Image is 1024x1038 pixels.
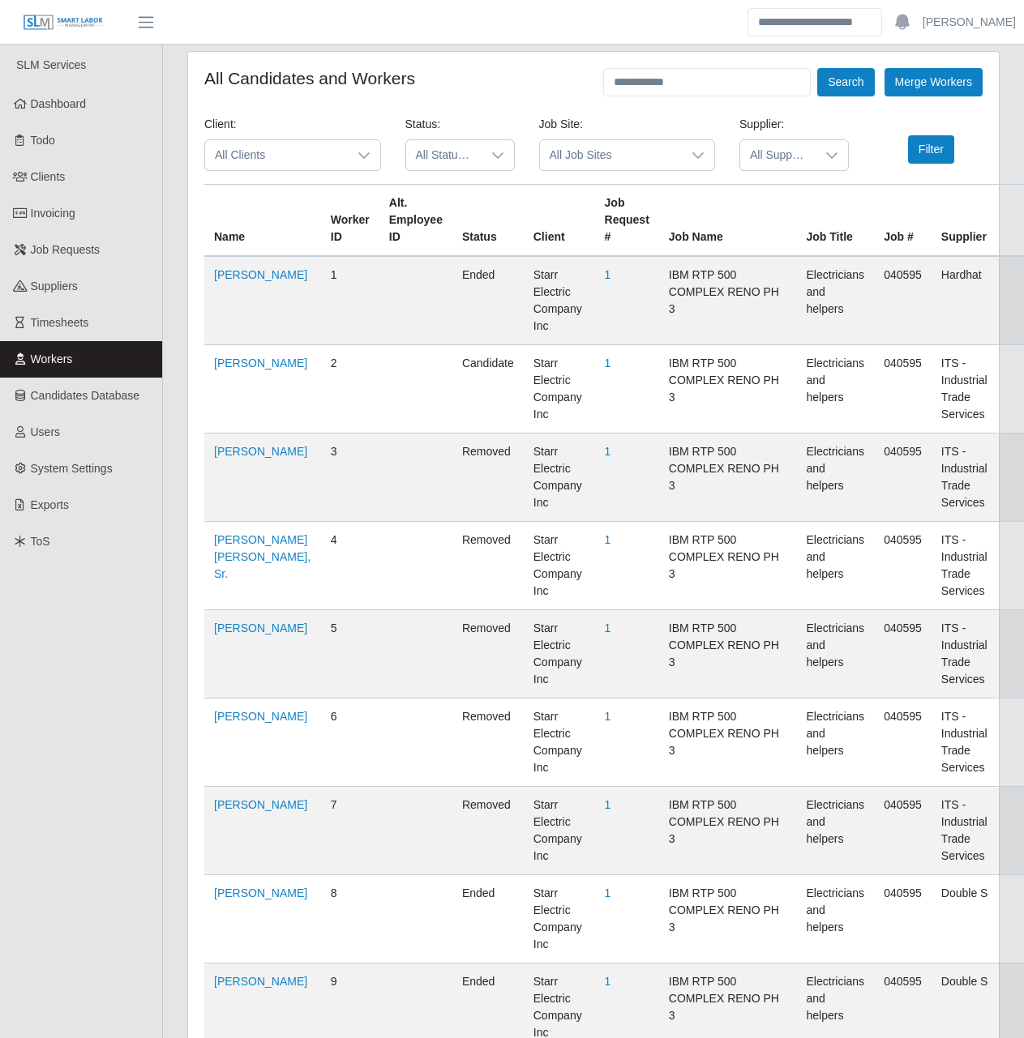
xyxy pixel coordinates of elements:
[908,135,954,164] button: Filter
[16,58,86,71] span: SLM Services
[605,798,611,811] a: 1
[605,445,611,458] a: 1
[452,256,524,345] td: ended
[739,116,784,133] label: Supplier:
[31,97,87,110] span: Dashboard
[659,434,797,522] td: IBM RTP 500 COMPLEX RENO PH 3
[321,610,379,698] td: 5
[874,434,932,522] td: 040595
[31,389,140,402] span: Candidates Database
[321,256,379,345] td: 1
[797,345,875,434] td: Electricians and helpers
[605,710,611,723] a: 1
[659,256,797,345] td: IBM RTP 500 COMPLEX RENO PH 3
[797,787,875,875] td: Electricians and helpers
[214,533,311,580] a: [PERSON_NAME] [PERSON_NAME], Sr.
[321,875,379,963] td: 8
[932,610,1015,698] td: ITS - Industrial Trade Services
[524,698,595,787] td: Starr Electric Company Inc
[817,68,874,96] button: Search
[524,610,595,698] td: Starr Electric Company Inc
[932,434,1015,522] td: ITS - Industrial Trade Services
[885,68,983,96] button: Merge Workers
[214,622,307,634] a: [PERSON_NAME]
[524,345,595,434] td: Starr Electric Company Inc
[452,610,524,698] td: removed
[659,522,797,610] td: IBM RTP 500 COMPLEX RENO PH 3
[874,787,932,875] td: 040595
[748,8,882,36] input: Search
[204,185,321,257] th: Name
[205,140,348,170] span: All Clients
[204,116,237,133] label: Client:
[321,345,379,434] td: 2
[540,140,683,170] span: All Job Sites
[539,116,583,133] label: Job Site:
[31,170,66,183] span: Clients
[214,798,307,811] a: [PERSON_NAME]
[605,533,611,546] a: 1
[874,256,932,345] td: 040595
[932,256,1015,345] td: Hardhat
[31,462,113,475] span: System Settings
[932,875,1015,963] td: Double S
[874,185,932,257] th: Job #
[214,710,307,723] a: [PERSON_NAME]
[797,610,875,698] td: Electricians and helpers
[874,522,932,610] td: 040595
[452,698,524,787] td: removed
[452,434,524,522] td: removed
[321,698,379,787] td: 6
[214,975,307,988] a: [PERSON_NAME]
[874,610,932,698] td: 040595
[524,787,595,875] td: Starr Electric Company Inc
[31,280,78,293] span: Suppliers
[31,134,55,147] span: Todo
[659,345,797,434] td: IBM RTP 500 COMPLEX RENO PH 3
[406,140,482,170] span: All Statuses
[797,256,875,345] td: Electricians and helpers
[452,345,524,434] td: candidate
[321,185,379,257] th: Worker ID
[797,875,875,963] td: Electricians and helpers
[797,522,875,610] td: Electricians and helpers
[214,357,307,369] a: [PERSON_NAME]
[452,875,524,963] td: ended
[31,498,69,511] span: Exports
[874,345,932,434] td: 040595
[874,875,932,963] td: 040595
[659,698,797,787] td: IBM RTP 500 COMPLEX RENO PH 3
[204,68,415,88] h4: All Candidates and Workers
[452,522,524,610] td: removed
[31,535,50,548] span: ToS
[452,787,524,875] td: removed
[605,268,611,281] a: 1
[740,140,816,170] span: All Suppliers
[605,357,611,369] a: 1
[932,345,1015,434] td: ITS - Industrial Trade Services
[379,185,452,257] th: Alt. Employee ID
[524,522,595,610] td: Starr Electric Company Inc
[31,425,61,438] span: Users
[605,975,611,988] a: 1
[31,207,75,220] span: Invoicing
[932,185,1015,257] th: Supplier
[321,434,379,522] td: 3
[31,243,101,256] span: Job Requests
[452,185,524,257] th: Status
[31,316,89,329] span: Timesheets
[524,875,595,963] td: Starr Electric Company Inc
[659,610,797,698] td: IBM RTP 500 COMPLEX RENO PH 3
[524,256,595,345] td: Starr Electric Company Inc
[659,787,797,875] td: IBM RTP 500 COMPLEX RENO PH 3
[874,698,932,787] td: 040595
[321,522,379,610] td: 4
[923,14,1016,31] a: [PERSON_NAME]
[797,185,875,257] th: Job Title
[524,185,595,257] th: Client
[659,875,797,963] td: IBM RTP 500 COMPLEX RENO PH 3
[214,886,307,899] a: [PERSON_NAME]
[23,14,104,32] img: SLM Logo
[524,434,595,522] td: Starr Electric Company Inc
[321,787,379,875] td: 7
